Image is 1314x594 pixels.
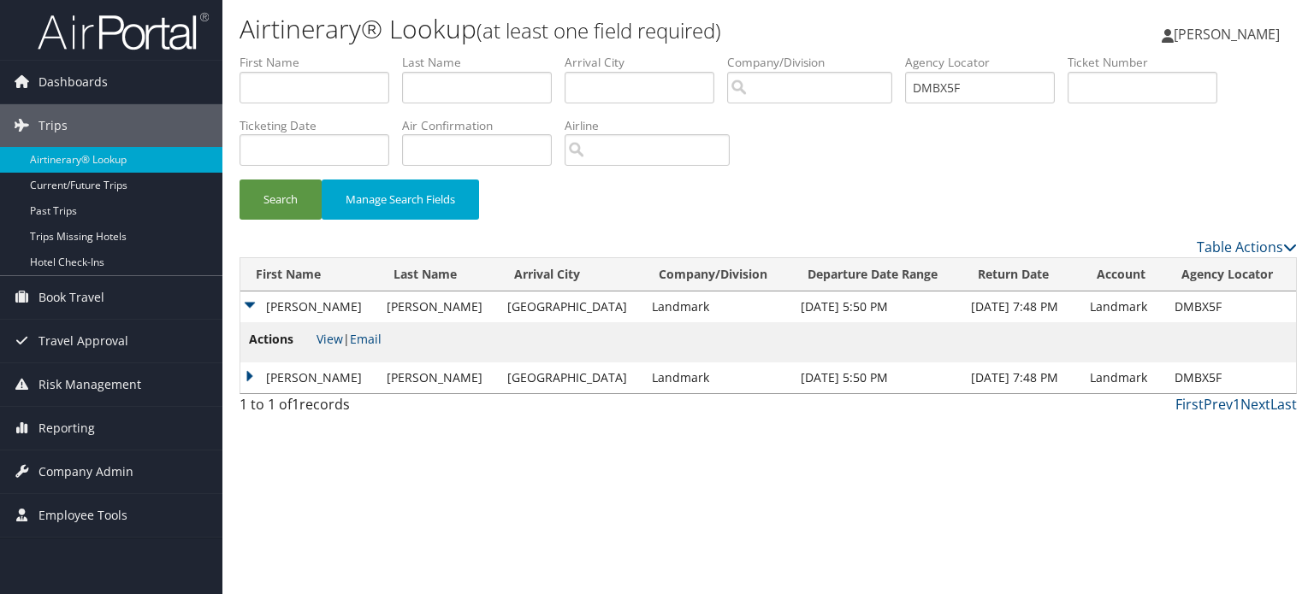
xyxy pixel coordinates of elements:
[643,291,791,322] td: Landmark
[1197,238,1297,256] a: Table Actions
[240,117,402,134] label: Ticketing Date
[350,331,382,347] a: Email
[38,320,128,362] span: Travel Approval
[1081,362,1166,393] td: Landmark
[322,179,479,220] button: Manage Search Fields
[962,291,1081,322] td: [DATE] 7:48 PM
[378,362,498,393] td: [PERSON_NAME]
[643,362,791,393] td: Landmark
[962,258,1081,291] th: Return Date: activate to sort column ascending
[240,291,378,322] td: [PERSON_NAME]
[1081,291,1166,322] td: Landmark
[240,179,322,220] button: Search
[792,362,963,393] td: [DATE] 5:50 PM
[1240,395,1270,414] a: Next
[38,450,133,493] span: Company Admin
[643,258,791,291] th: Company/Division
[1204,395,1233,414] a: Prev
[565,54,727,71] label: Arrival City
[1166,362,1296,393] td: DMBX5F
[962,362,1081,393] td: [DATE] 7:48 PM
[1175,395,1204,414] a: First
[38,363,141,406] span: Risk Management
[38,407,95,450] span: Reporting
[38,11,209,51] img: airportal-logo.png
[1174,25,1280,44] span: [PERSON_NAME]
[402,54,565,71] label: Last Name
[317,331,382,347] span: |
[1166,258,1296,291] th: Agency Locator: activate to sort column ascending
[1233,395,1240,414] a: 1
[905,54,1068,71] label: Agency Locator
[565,117,743,134] label: Airline
[249,330,313,349] span: Actions
[1081,258,1166,291] th: Account: activate to sort column ascending
[38,276,104,319] span: Book Travel
[499,258,644,291] th: Arrival City: activate to sort column ascending
[1162,9,1297,60] a: [PERSON_NAME]
[378,291,498,322] td: [PERSON_NAME]
[1068,54,1230,71] label: Ticket Number
[240,394,485,423] div: 1 to 1 of records
[317,331,343,347] a: View
[476,16,721,44] small: (at least one field required)
[240,362,378,393] td: [PERSON_NAME]
[38,61,108,103] span: Dashboards
[792,291,963,322] td: [DATE] 5:50 PM
[1270,395,1297,414] a: Last
[38,104,68,147] span: Trips
[727,54,905,71] label: Company/Division
[292,395,299,414] span: 1
[240,54,402,71] label: First Name
[402,117,565,134] label: Air Confirmation
[499,291,644,322] td: [GEOGRAPHIC_DATA]
[792,258,963,291] th: Departure Date Range: activate to sort column ascending
[378,258,498,291] th: Last Name: activate to sort column ascending
[240,258,378,291] th: First Name: activate to sort column descending
[1166,291,1296,322] td: DMBX5F
[240,11,944,47] h1: Airtinerary® Lookup
[499,362,644,393] td: [GEOGRAPHIC_DATA]
[38,494,127,537] span: Employee Tools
